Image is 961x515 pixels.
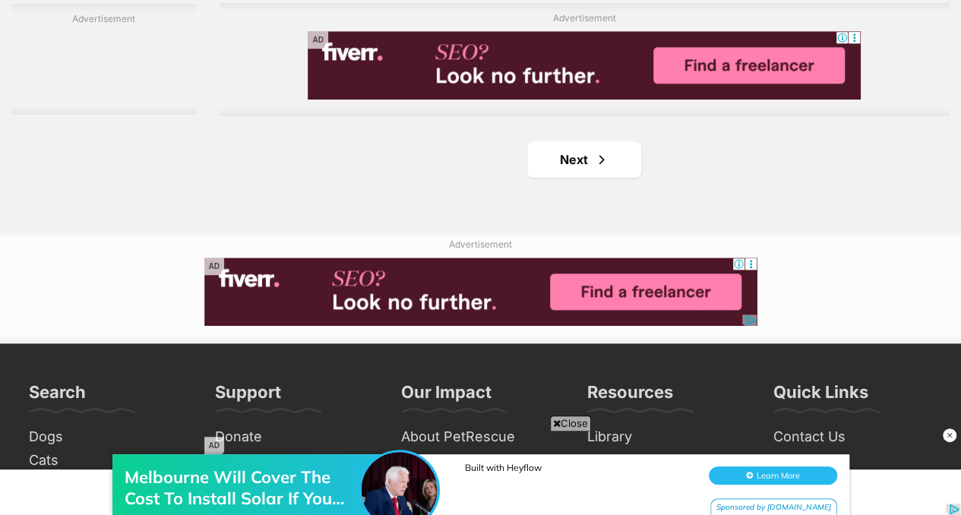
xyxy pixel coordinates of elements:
[942,428,957,443] img: close_rtb.svg
[204,257,224,275] span: AD
[308,31,327,49] span: AD
[550,415,591,431] span: Close
[709,43,837,61] button: Learn More
[215,381,281,412] h3: Support
[465,38,693,49] div: Built with Heyflow
[220,141,950,178] nav: Pagination
[11,4,197,115] div: Advertisement
[220,3,950,117] div: Advertisement
[401,381,492,412] h3: Our Impact
[362,28,438,104] img: Melbourne Will Cover The Cost To Install Solar If You Live In These Postcodes
[710,74,837,93] div: Sponsored by [DOMAIN_NAME]
[773,381,868,412] h3: Quick Links
[125,43,368,85] div: Melbourne Will Cover The Cost To Install Solar If You Live In These Postcodes
[527,141,641,178] a: Next page
[587,381,673,412] h3: Resources
[29,381,86,412] h3: Search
